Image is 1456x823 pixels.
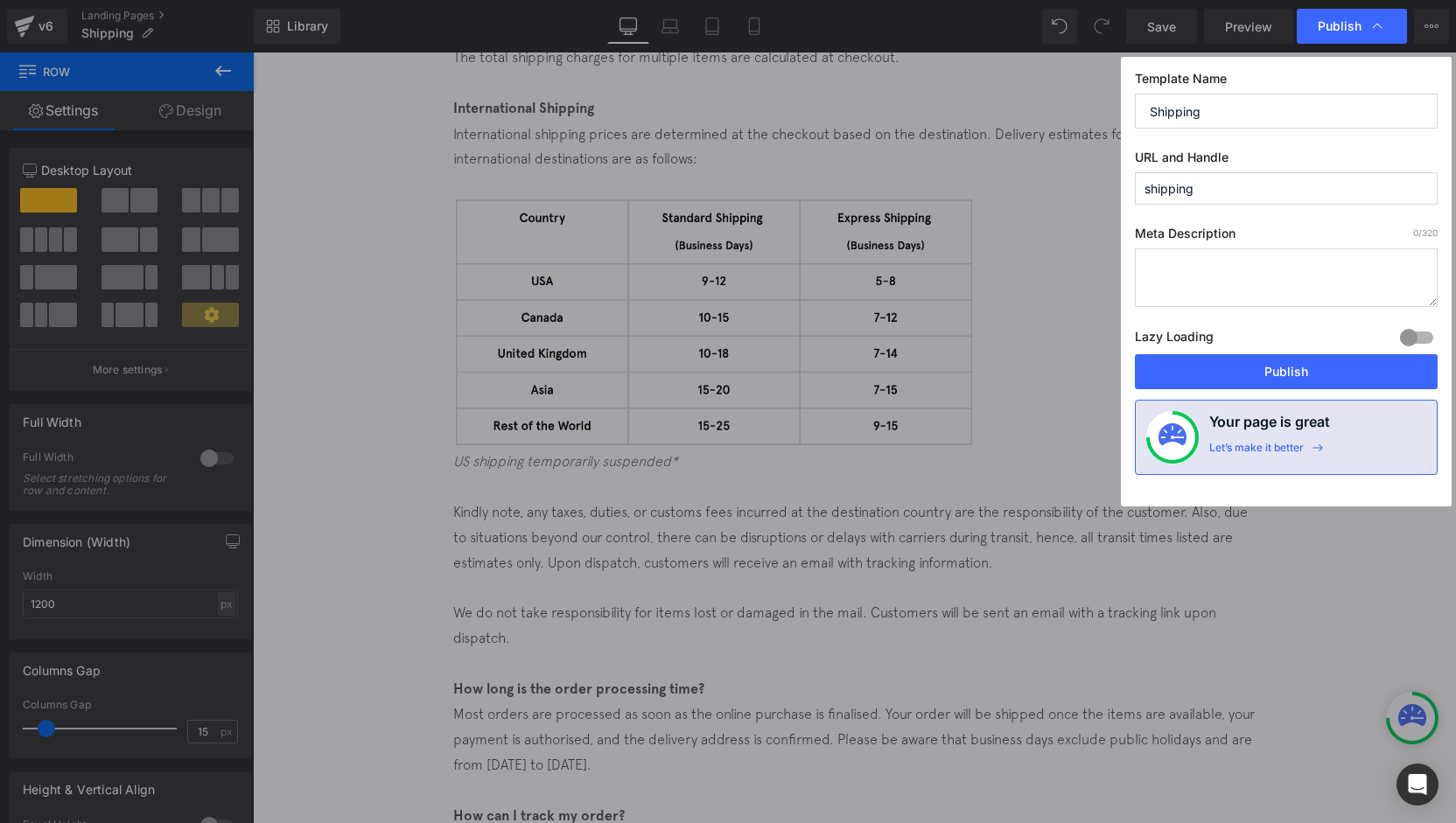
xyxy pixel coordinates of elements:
[1135,325,1214,354] label: Lazy Loading
[1318,18,1361,34] span: Publish
[200,451,995,518] span: Kindly note, any taxes, duties, or customs fees incurred at the destination country are the respo...
[1209,441,1304,464] div: Let’s make it better
[200,401,425,416] i: US shipping temporarily suspended*
[200,755,372,771] strong: How can I track my order?
[1135,226,1438,248] label: Meta Description
[200,628,451,645] strong: How long is the order processing time?
[1396,764,1438,806] div: Open Intercom Messenger
[200,73,993,115] span: International shipping prices are determined at the checkout based on the destination. Delivery e...
[1135,71,1438,94] label: Template Name
[200,653,1002,720] span: Most orders are processed as soon as the online purchase is finalised. Your order will be shipped...
[1209,411,1330,441] h4: Your page is great
[1158,423,1186,451] img: onboarding-status.svg
[1135,150,1438,172] label: URL and Handle
[200,47,341,64] strong: International Shipping
[1413,227,1418,238] span: 0
[200,552,963,593] span: We do not take responsibility for items lost or damaged in the mail. Customers will be sent an em...
[1413,227,1438,238] span: /320
[1135,354,1438,389] button: Publish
